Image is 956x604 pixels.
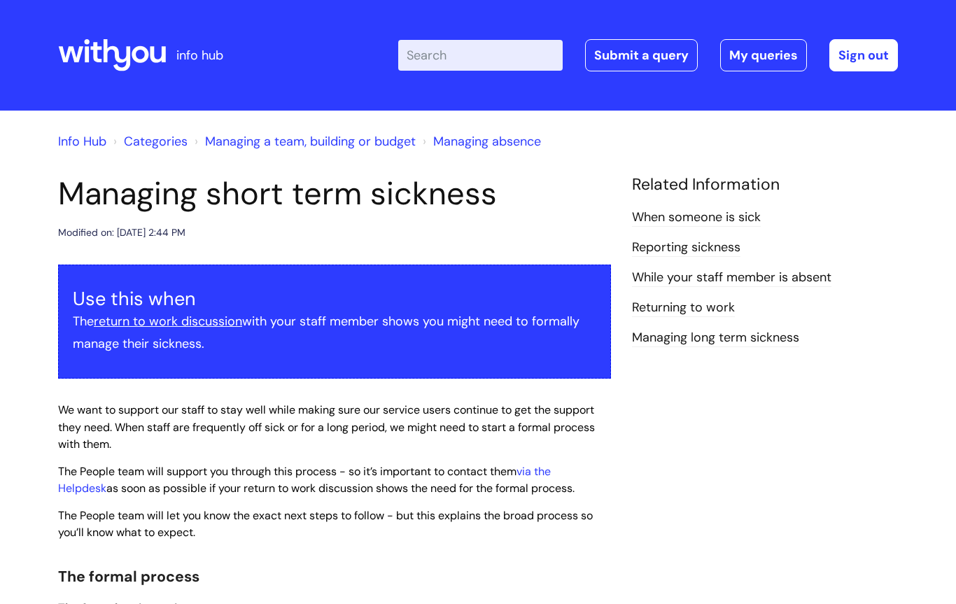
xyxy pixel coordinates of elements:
[632,239,740,257] a: Reporting sickness
[205,133,416,150] a: Managing a team, building or budget
[433,133,541,150] a: Managing absence
[94,313,242,330] a: return to work discussion
[585,39,698,71] a: Submit a query
[124,133,188,150] a: Categories
[191,130,416,153] li: Managing a team, building or budget
[632,329,799,347] a: Managing long term sickness
[419,130,541,153] li: Managing absence
[720,39,807,71] a: My queries
[73,288,596,310] h3: Use this when
[632,209,761,227] a: When someone is sick
[398,39,898,71] div: | -
[632,269,831,287] a: While‌ ‌your‌ ‌staff‌ ‌member‌ ‌is‌ ‌absent‌
[73,310,596,356] p: The with your staff member shows you might need to formally manage their sickness.
[58,567,199,587] span: The formal process
[58,508,593,540] span: The People team will let you know the exact next steps to follow - but this explains the broad pr...
[632,299,735,317] a: Returning to work
[632,175,898,195] h4: Related Information
[829,39,898,71] a: Sign out
[58,464,575,496] span: The People team will support you through this process - so it’s important to contact them as soon...
[398,40,563,71] input: Search
[110,130,188,153] li: Solution home
[176,44,223,66] p: info hub
[58,224,185,241] div: Modified on: [DATE] 2:44 PM
[58,402,595,452] span: We want to support our staff to stay well while making sure our service users continue to get the...
[58,133,106,150] a: Info Hub
[58,175,611,213] h1: Managing short term sickness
